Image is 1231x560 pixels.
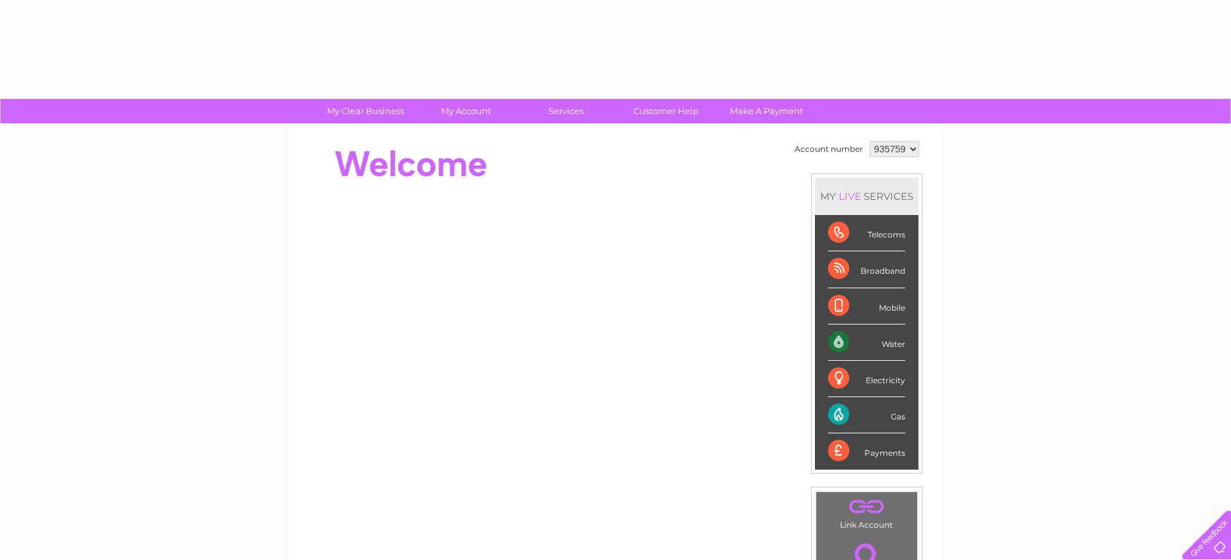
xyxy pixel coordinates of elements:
a: Make A Payment [712,99,821,123]
a: Customer Help [612,99,721,123]
td: Account number [791,138,866,160]
a: Services [512,99,620,123]
td: Link Account [816,491,918,533]
div: MY SERVICES [815,177,918,215]
div: Water [828,325,905,361]
div: Broadband [828,251,905,288]
div: Electricity [828,361,905,397]
div: Payments [828,433,905,469]
div: Gas [828,397,905,433]
div: Mobile [828,288,905,325]
div: Telecoms [828,215,905,251]
a: My Clear Business [311,99,420,123]
a: . [820,495,914,518]
div: LIVE [836,190,864,202]
a: My Account [411,99,520,123]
